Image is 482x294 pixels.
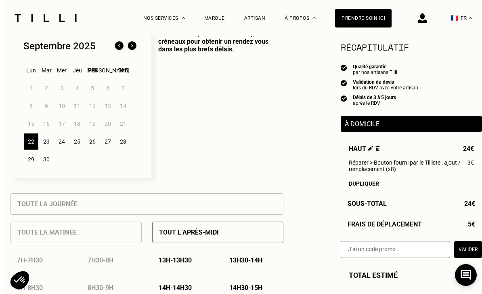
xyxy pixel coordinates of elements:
a: Prendre soin ici [332,9,389,27]
span: 3€ [465,159,471,166]
img: icône connexion [415,13,424,23]
div: 26 [83,133,97,150]
button: Valider [451,241,479,258]
div: 27 [98,133,112,150]
img: icon list info [338,95,344,102]
img: icon list info [338,79,344,87]
div: Validation du devis [350,79,415,85]
img: menu déroulant [466,17,469,19]
div: 24 [52,133,66,150]
p: 13h30 - 14h [226,256,260,264]
span: Réparer > Bouton fourni par le Tilliste : ajout / remplacement (x8) [346,159,465,172]
div: 25 [67,133,82,150]
div: 23 [37,133,51,150]
div: Frais de déplacement [338,220,479,228]
div: Délais de 3 à 5 jours [350,95,393,100]
div: Sous-Total [338,200,479,207]
div: 22 [21,133,36,150]
img: Logo du service de couturière Tilli [9,14,77,22]
span: Haut [346,145,377,152]
span: 5€ [465,220,472,228]
a: Artisan [241,15,263,21]
span: 24€ [460,145,471,152]
span: 🇫🇷 [448,14,456,22]
img: Éditer [365,146,371,151]
div: lors du RDV avec votre artisan [350,85,415,91]
img: Menu déroulant à propos [310,17,313,19]
p: 14h30 - 15h [226,284,260,292]
div: après le RDV [350,100,393,106]
div: Qualité garantie [350,64,394,70]
div: Septembre 2025 [21,40,93,52]
div: 30 [37,151,51,167]
p: Sélectionnez plusieurs dates et plusieurs créneaux pour obtenir un rendez vous dans les plus bref... [149,30,281,178]
div: Dupliquer [346,180,471,187]
img: Mois suivant [123,40,136,53]
div: par nos artisans Tilli [350,70,394,75]
a: Marque [201,15,222,21]
div: 29 [21,151,36,167]
p: À domicile [342,120,475,128]
section: Récapitulatif [338,40,479,54]
span: 24€ [461,200,472,207]
img: Menu déroulant [179,17,182,19]
img: Supprimer [373,146,377,151]
p: 13h - 13h30 [156,256,189,264]
div: 28 [113,133,128,150]
img: Mois précédent [110,40,123,53]
p: 14h - 14h30 [156,284,189,292]
input: J‘ai un code promo [338,241,447,258]
img: icon list info [338,64,344,71]
div: Total estimé [338,271,479,279]
p: Tout l’après-midi [156,228,216,236]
